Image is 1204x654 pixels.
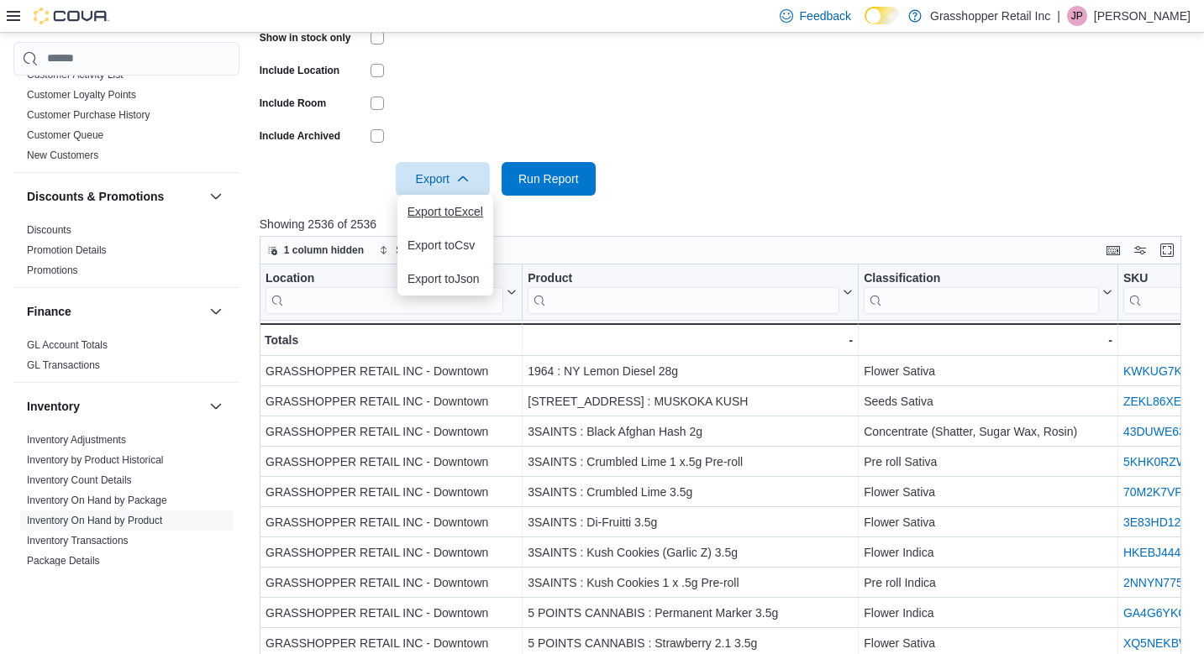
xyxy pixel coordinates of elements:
[27,224,71,236] a: Discounts
[1057,6,1060,26] p: |
[1123,515,1181,529] a: 3E83HD12
[864,361,1112,381] div: Flower Sativa
[1123,395,1181,408] a: ZEKL86XE
[528,271,853,314] button: Product
[528,421,853,442] div: 3SAINTS : Black Afghan Hash 2g
[1130,240,1150,260] button: Display options
[27,303,71,320] h3: Finance
[13,335,239,382] div: Finance
[864,512,1112,532] div: Flower Sativa
[528,512,853,532] div: 3SAINTS : Di-Fruitti 3.5g
[528,391,853,411] div: [STREET_ADDRESS] : MUSKOKA KUSH
[372,240,447,260] button: Sort fields
[397,228,493,262] button: Export toCsv
[865,24,865,25] span: Dark Mode
[397,195,493,228] button: Export toExcel
[1071,6,1083,26] span: JP
[260,240,371,260] button: 1 column hidden
[1123,425,1186,438] a: 43DUWE63
[1123,364,1191,378] a: KWKUG7KD
[864,603,1112,623] div: Flower Indica
[260,129,340,143] label: Include Archived
[27,515,162,526] a: Inventory On Hand by Product
[864,542,1112,562] div: Flower Indica
[930,6,1050,26] p: Grasshopper Retail Inc
[260,216,1191,233] p: Showing 2536 of 2536
[396,162,490,196] button: Export
[397,262,493,296] button: Export toJson
[864,452,1112,472] div: Pre roll Sativa
[27,188,202,205] button: Discounts & Promotions
[27,129,103,141] a: Customer Queue
[27,535,129,547] a: Inventory Transactions
[27,339,108,351] a: GL Account Totals
[528,482,853,502] div: 3SAINTS : Crumbled Lime 3.5g
[260,31,351,44] label: Show in stock only
[528,542,853,562] div: 3SAINTS : Kush Cookies (Garlic Z) 3.5g
[13,65,239,172] div: Customer
[528,573,853,593] div: 3SAINTS : Kush Cookies 1 x .5g Pre-roll
[407,272,483,285] span: Export to Json
[1123,576,1183,589] a: 2NNYN775
[1094,6,1191,26] p: [PERSON_NAME]
[528,330,853,350] div: -
[27,149,98,161] a: New Customers
[27,398,202,415] button: Inventory
[800,8,851,24] span: Feedback
[396,243,440,257] span: Sort fields
[266,271,503,287] div: Location
[1103,240,1123,260] button: Keyboard shortcuts
[266,482,517,502] div: GRASSHOPPER RETAIL INC - Downtown
[266,391,517,411] div: GRASSHOPPER RETAIL INC - Downtown
[864,271,1099,314] div: Classification
[528,452,853,472] div: 3SAINTS : Crumbled Lime 1 x.5g Pre-roll
[864,330,1112,350] div: -
[266,573,517,593] div: GRASSHOPPER RETAIL INC - Downtown
[1157,240,1177,260] button: Enter fullscreen
[266,542,517,562] div: GRASSHOPPER RETAIL INC - Downtown
[27,109,150,121] a: Customer Purchase History
[518,170,579,187] span: Run Report
[864,271,1112,314] button: Classification
[864,421,1112,442] div: Concentrate (Shatter, Sugar Wax, Rosin)
[27,188,164,205] h3: Discounts & Promotions
[27,303,202,320] button: Finance
[260,97,326,110] label: Include Room
[1123,636,1190,650] a: XQ5NEKBW
[266,361,517,381] div: GRASSHOPPER RETAIL INC - Downtown
[528,271,839,287] div: Product
[1123,485,1183,499] a: 70M2K7VP
[266,633,517,653] div: GRASSHOPPER RETAIL INC - Downtown
[27,398,80,415] h3: Inventory
[528,361,853,381] div: 1964 : NY Lemon Diesel 28g
[1123,455,1187,468] a: 5KHK0RZW
[266,452,517,472] div: GRASSHOPPER RETAIL INC - Downtown
[27,454,164,466] a: Inventory by Product Historical
[528,603,853,623] div: 5 POINTS CANNABIS : Permanent Marker 3.5g
[266,271,517,314] button: Location
[864,633,1112,653] div: Flower Sativa
[864,573,1112,593] div: Pre roll Indica
[864,391,1112,411] div: Seeds Sativa
[528,271,839,314] div: Product
[266,421,517,442] div: GRASSHOPPER RETAIL INC - Downtown
[27,264,78,276] a: Promotions
[1123,546,1180,559] a: HKEBJ444
[27,494,167,506] a: Inventory On Hand by Package
[27,474,132,486] a: Inventory Count Details
[27,244,107,256] a: Promotion Details
[260,64,339,77] label: Include Location
[407,205,483,218] span: Export to Excel
[27,555,100,567] a: Package Details
[1067,6,1087,26] div: Joe Postnikoff
[407,238,483,252] span: Export to Csv
[266,271,503,314] div: Location
[502,162,596,196] button: Run Report
[406,162,480,196] span: Export
[266,603,517,623] div: GRASSHOPPER RETAIL INC - Downtown
[864,482,1112,502] div: Flower Sativa
[13,220,239,287] div: Discounts & Promotions
[27,359,100,371] a: GL Transactions
[27,89,136,101] a: Customer Loyalty Points
[27,434,126,446] a: Inventory Adjustments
